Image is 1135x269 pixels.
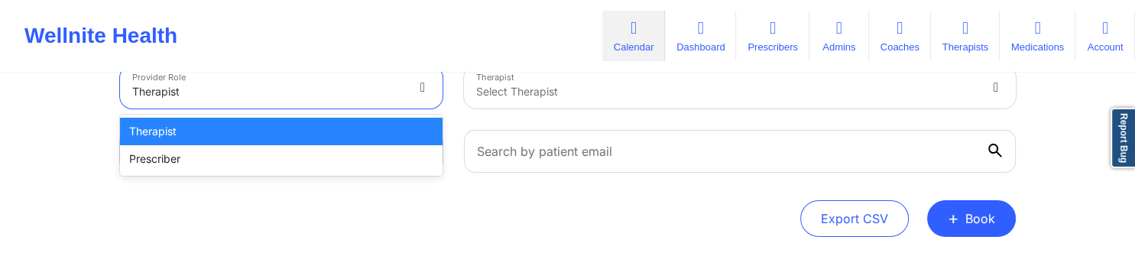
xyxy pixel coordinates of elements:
[1075,11,1135,61] a: Account
[948,214,959,222] span: +
[602,11,665,61] a: Calendar
[869,11,931,61] a: Coaches
[931,11,1000,61] a: Therapists
[1000,11,1075,61] a: Medications
[1111,108,1135,168] a: Report Bug
[120,145,443,173] div: Prescriber
[464,130,1016,173] input: Search by patient email
[132,75,404,109] div: Therapist
[120,118,443,145] div: Therapist
[736,11,809,61] a: Prescribers
[809,11,869,61] a: Admins
[927,200,1016,237] button: +Book
[665,11,736,61] a: Dashboard
[800,200,909,237] button: Export CSV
